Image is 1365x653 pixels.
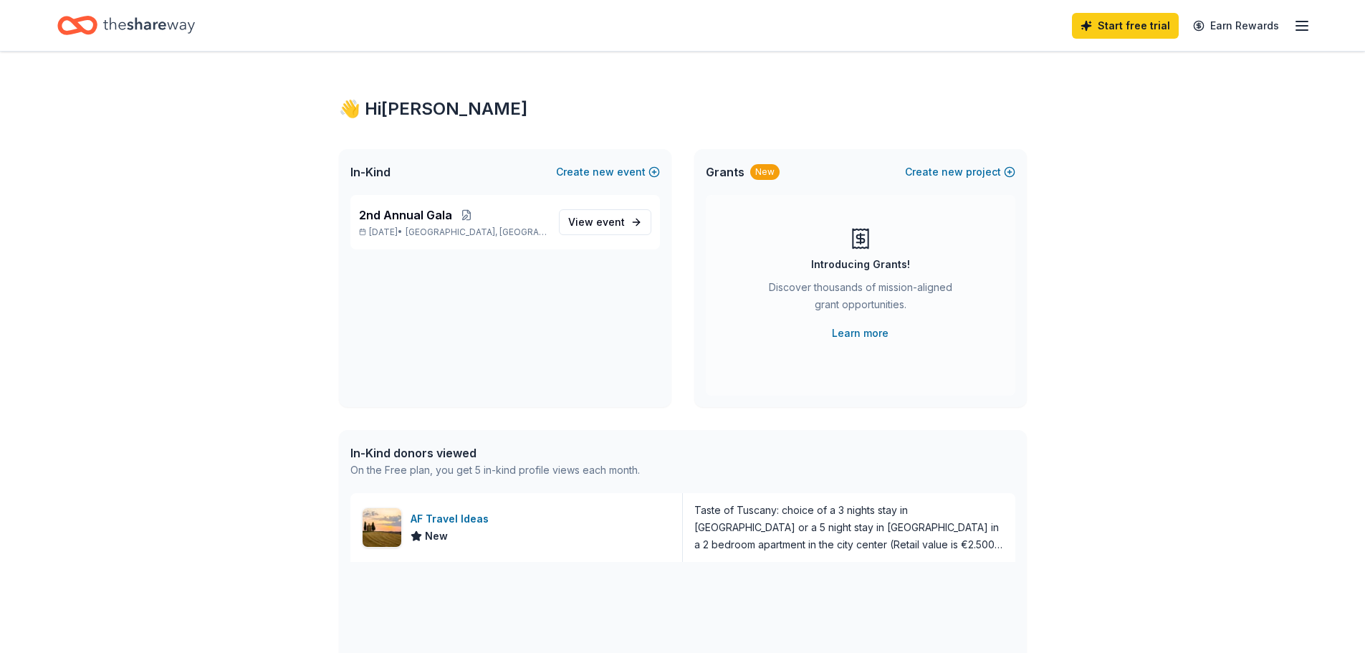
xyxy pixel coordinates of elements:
[350,163,391,181] span: In-Kind
[942,163,963,181] span: new
[350,444,640,462] div: In-Kind donors viewed
[411,510,494,528] div: AF Travel Ideas
[339,97,1027,120] div: 👋 Hi [PERSON_NAME]
[694,502,1004,553] div: Taste of Tuscany: choice of a 3 nights stay in [GEOGRAPHIC_DATA] or a 5 night stay in [GEOGRAPHIC...
[57,9,195,42] a: Home
[750,164,780,180] div: New
[359,206,452,224] span: 2nd Annual Gala
[363,508,401,547] img: Image for AF Travel Ideas
[1072,13,1179,39] a: Start free trial
[556,163,660,181] button: Createnewevent
[763,279,958,319] div: Discover thousands of mission-aligned grant opportunities.
[905,163,1015,181] button: Createnewproject
[568,214,625,231] span: View
[811,256,910,273] div: Introducing Grants!
[350,462,640,479] div: On the Free plan, you get 5 in-kind profile views each month.
[596,216,625,228] span: event
[406,227,547,238] span: [GEOGRAPHIC_DATA], [GEOGRAPHIC_DATA]
[832,325,889,342] a: Learn more
[706,163,744,181] span: Grants
[593,163,614,181] span: new
[359,227,547,238] p: [DATE] •
[425,528,448,545] span: New
[1184,13,1288,39] a: Earn Rewards
[559,209,651,235] a: View event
